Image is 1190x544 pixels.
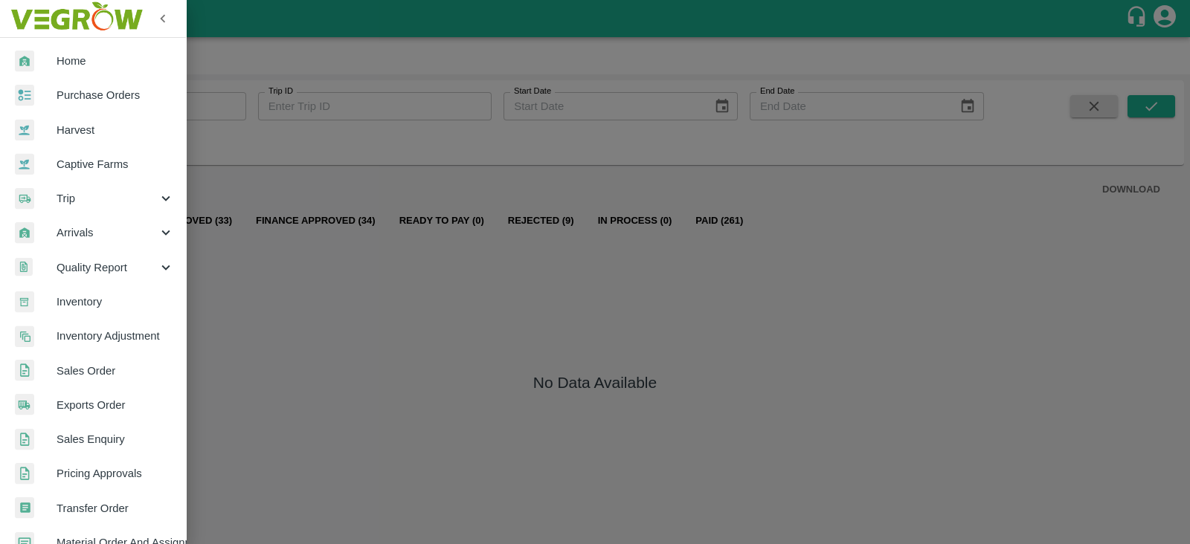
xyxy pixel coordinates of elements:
img: sales [15,360,34,381]
span: Sales Enquiry [57,431,174,447]
img: harvest [15,153,34,175]
img: delivery [15,188,34,210]
img: whArrival [15,51,34,72]
img: whInventory [15,291,34,313]
span: Purchase Orders [57,87,174,103]
span: Trip [57,190,158,207]
img: shipments [15,394,34,415]
span: Transfer Order [57,500,174,517]
img: reciept [15,85,34,106]
img: inventory [15,326,34,347]
span: Inventory [57,294,174,310]
span: Exports Order [57,397,174,413]
img: whArrival [15,222,34,244]
img: whTransfer [15,497,34,519]
img: qualityReport [15,258,33,276]
span: Harvest [57,122,174,138]
span: Home [57,53,174,69]
span: Arrivals [57,224,158,241]
span: Inventory Adjustment [57,328,174,344]
img: sales [15,463,34,485]
img: sales [15,429,34,450]
span: Quality Report [57,259,158,276]
img: harvest [15,119,34,141]
span: Captive Farms [57,156,174,172]
span: Sales Order [57,363,174,379]
span: Pricing Approvals [57,465,174,482]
